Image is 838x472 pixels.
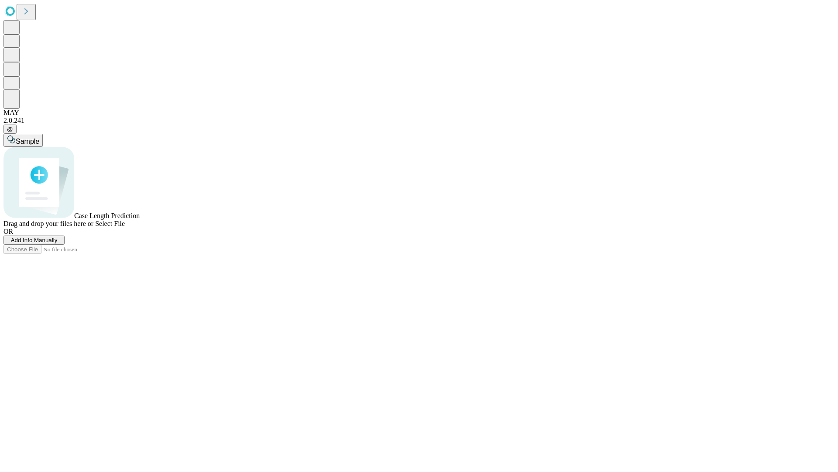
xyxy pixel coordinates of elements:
div: MAY [3,109,835,117]
span: Add Info Manually [11,237,58,243]
span: Select File [95,220,125,227]
span: Sample [16,138,39,145]
span: Case Length Prediction [74,212,140,219]
span: OR [3,228,13,235]
div: 2.0.241 [3,117,835,125]
span: Drag and drop your files here or [3,220,93,227]
button: Add Info Manually [3,236,65,245]
span: @ [7,126,13,132]
button: @ [3,125,17,134]
button: Sample [3,134,43,147]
